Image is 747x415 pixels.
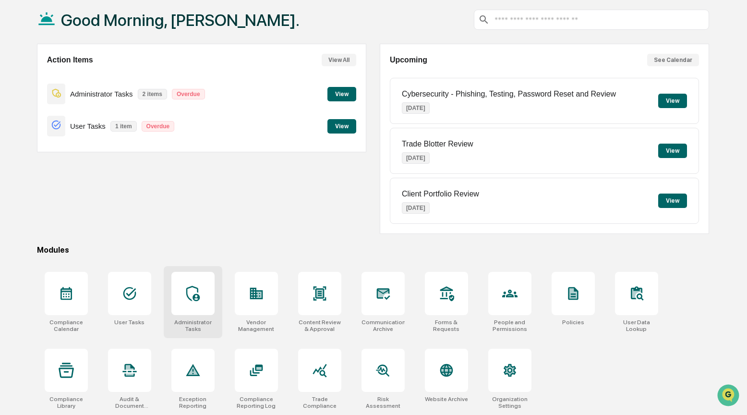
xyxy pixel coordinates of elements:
iframe: Open customer support [716,383,742,409]
a: View [327,89,356,98]
div: 🖐️ [10,122,17,130]
div: Compliance Library [45,396,88,409]
span: Attestations [79,121,119,131]
p: Client Portfolio Review [402,190,479,198]
div: Website Archive [425,396,468,403]
div: We're available if you need us! [33,83,121,91]
p: User Tasks [70,122,106,130]
a: Powered byPylon [68,162,116,170]
span: Pylon [96,163,116,170]
button: View [658,94,687,108]
div: Forms & Requests [425,319,468,332]
span: Data Lookup [19,139,60,149]
a: 🗄️Attestations [66,117,123,134]
p: [DATE] [402,202,430,214]
p: Administrator Tasks [70,90,133,98]
div: Exception Reporting [171,396,215,409]
p: Overdue [172,89,205,99]
p: How can we help? [10,20,175,36]
p: Cybersecurity - Phishing, Testing, Password Reset and Review [402,90,616,98]
div: User Data Lookup [615,319,658,332]
div: Communications Archive [361,319,405,332]
div: 🔎 [10,140,17,148]
button: View [658,194,687,208]
div: Content Review & Approval [298,319,341,332]
p: [DATE] [402,102,430,114]
button: View [327,87,356,101]
div: People and Permissions [488,319,531,332]
span: Preclearance [19,121,62,131]
button: View All [322,54,356,66]
div: Administrator Tasks [171,319,215,332]
div: Modules [37,245,709,255]
div: User Tasks [114,319,145,326]
p: Trade Blotter Review [402,140,473,148]
div: Start new chat [33,73,157,83]
div: Compliance Reporting Log [235,396,278,409]
a: 🔎Data Lookup [6,135,64,153]
img: 1746055101610-c473b297-6a78-478c-a979-82029cc54cd1 [10,73,27,91]
div: Audit & Document Logs [108,396,151,409]
button: Start new chat [163,76,175,88]
a: 🖐️Preclearance [6,117,66,134]
button: See Calendar [647,54,699,66]
div: Vendor Management [235,319,278,332]
button: View [327,119,356,134]
p: Overdue [142,121,175,132]
button: View [658,144,687,158]
a: View [327,121,356,130]
div: Compliance Calendar [45,319,88,332]
p: 2 items [138,89,167,99]
div: Trade Compliance [298,396,341,409]
h2: Action Items [47,56,93,64]
p: [DATE] [402,152,430,164]
div: Risk Assessment [361,396,405,409]
h1: Good Morning, [PERSON_NAME]. [61,11,300,30]
p: 1 item [110,121,137,132]
div: 🗄️ [70,122,77,130]
div: Policies [562,319,584,326]
h2: Upcoming [390,56,427,64]
div: Organization Settings [488,396,531,409]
